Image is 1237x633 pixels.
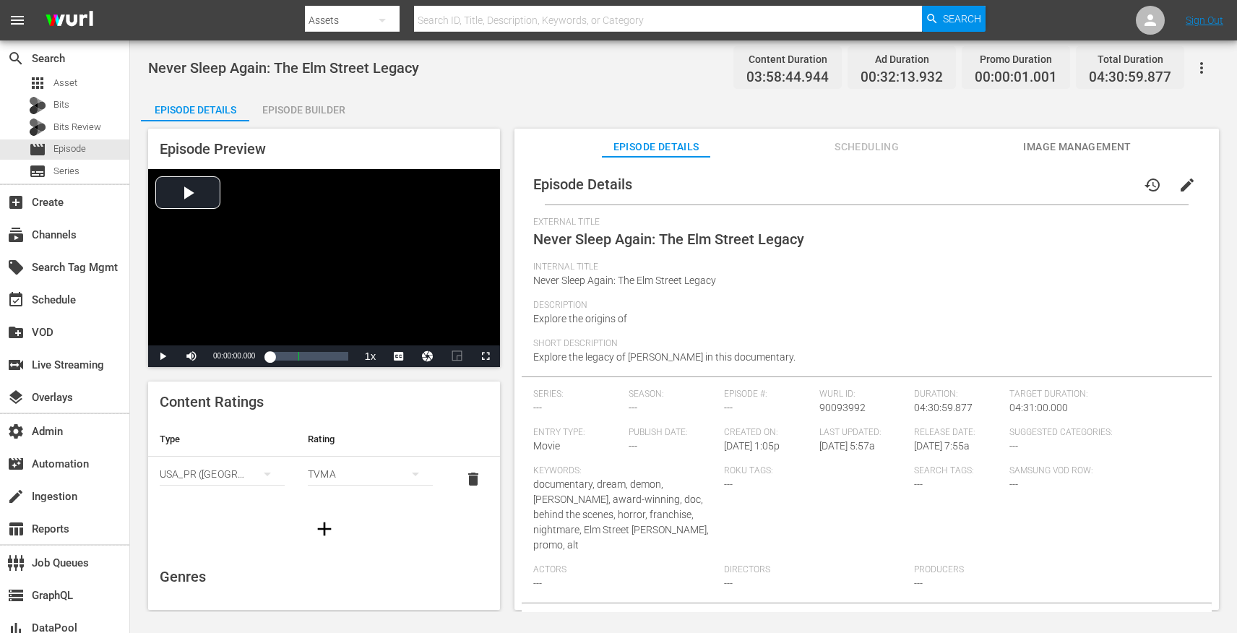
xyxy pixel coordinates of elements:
[148,169,500,367] div: Video Player
[943,6,981,32] span: Search
[9,12,26,29] span: menu
[746,49,829,69] div: Content Duration
[442,345,471,367] button: Picture-in-Picture
[141,92,249,121] button: Episode Details
[914,577,923,589] span: ---
[242,597,455,632] th: Genres
[1009,427,1193,439] span: Suggested Categories:
[724,564,908,576] span: Directors
[141,92,249,127] div: Episode Details
[384,345,413,367] button: Captions
[471,345,500,367] button: Fullscreen
[456,462,491,496] button: delete
[914,478,923,490] span: ---
[629,427,717,439] span: Publish Date:
[1135,168,1170,202] button: history
[296,422,444,457] th: Rating
[7,423,25,440] span: Admin
[914,389,1002,400] span: Duration:
[29,163,46,180] span: Series
[533,262,1193,273] span: Internal Title
[7,259,25,276] span: Search Tag Mgmt
[629,440,637,452] span: ---
[602,138,710,156] span: Episode Details
[465,470,482,488] span: delete
[724,402,733,413] span: ---
[53,142,86,156] span: Episode
[7,50,25,67] span: Search
[724,427,812,439] span: Created On:
[7,226,25,244] span: Channels
[533,577,542,589] span: ---
[813,138,921,156] span: Scheduling
[861,49,943,69] div: Ad Duration
[533,176,632,193] span: Episode Details
[819,402,866,413] span: 90093992
[1009,465,1098,477] span: Samsung VOD Row:
[629,402,637,413] span: ---
[724,389,812,400] span: Episode #:
[53,98,69,112] span: Bits
[533,389,621,400] span: Series:
[533,275,716,286] span: Never Sleep Again: The Elm Street Legacy
[533,465,717,477] span: Keywords:
[7,389,25,406] span: Overlays
[148,597,242,632] th: Type
[29,74,46,92] span: Asset
[29,119,46,136] div: Bits Review
[922,6,986,32] button: Search
[270,352,348,361] div: Progress Bar
[861,69,943,86] span: 00:32:13.932
[148,422,500,501] table: simple table
[308,454,433,494] div: TVMA
[1009,402,1068,413] span: 04:31:00.000
[914,564,1098,576] span: Producers
[160,140,266,158] span: Episode Preview
[7,324,25,341] span: VOD
[1009,440,1018,452] span: ---
[7,488,25,505] span: Ingestion
[1170,168,1204,202] button: edit
[7,520,25,538] span: Reports
[533,478,709,551] span: documentary, dream, demon, [PERSON_NAME], award-winning, doc, behind the scenes, horror, franchis...
[724,465,908,477] span: Roku Tags:
[29,141,46,158] span: Episode
[7,554,25,572] span: Job Queues
[629,389,717,400] span: Season:
[533,338,1193,350] span: Short Description
[533,313,627,324] span: Explore the origins of
[1178,176,1196,194] span: edit
[148,345,177,367] button: Play
[148,422,296,457] th: Type
[975,69,1057,86] span: 00:00:01.001
[533,300,1193,311] span: Description
[249,92,358,127] div: Episode Builder
[53,120,101,134] span: Bits Review
[1009,389,1193,400] span: Target Duration:
[1144,176,1161,194] span: history
[533,427,621,439] span: Entry Type:
[1089,69,1171,86] span: 04:30:59.877
[533,231,804,248] span: Never Sleep Again: The Elm Street Legacy
[7,291,25,309] span: Schedule
[819,389,908,400] span: Wurl ID:
[160,568,206,585] span: Genres
[355,345,384,367] button: Playback Rate
[533,217,1193,228] span: External Title
[1186,14,1223,26] a: Sign Out
[819,440,875,452] span: [DATE] 5:57a
[533,564,717,576] span: Actors
[914,402,973,413] span: 04:30:59.877
[148,59,419,77] span: Never Sleep Again: The Elm Street Legacy
[213,352,255,360] span: 00:00:00.000
[975,49,1057,69] div: Promo Duration
[35,4,104,38] img: ans4CAIJ8jUAAAAAAAAAAAAAAAAAAAAAAAAgQb4GAAAAAAAAAAAAAAAAAAAAAAAAJMjXAAAAAAAAAAAAAAAAAAAAAAAAgAT5G...
[160,393,264,410] span: Content Ratings
[29,97,46,114] div: Bits
[413,345,442,367] button: Jump To Time
[724,440,780,452] span: [DATE] 1:05p
[914,440,970,452] span: [DATE] 7:55a
[249,92,358,121] button: Episode Builder
[7,356,25,374] span: Live Streaming
[1089,49,1171,69] div: Total Duration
